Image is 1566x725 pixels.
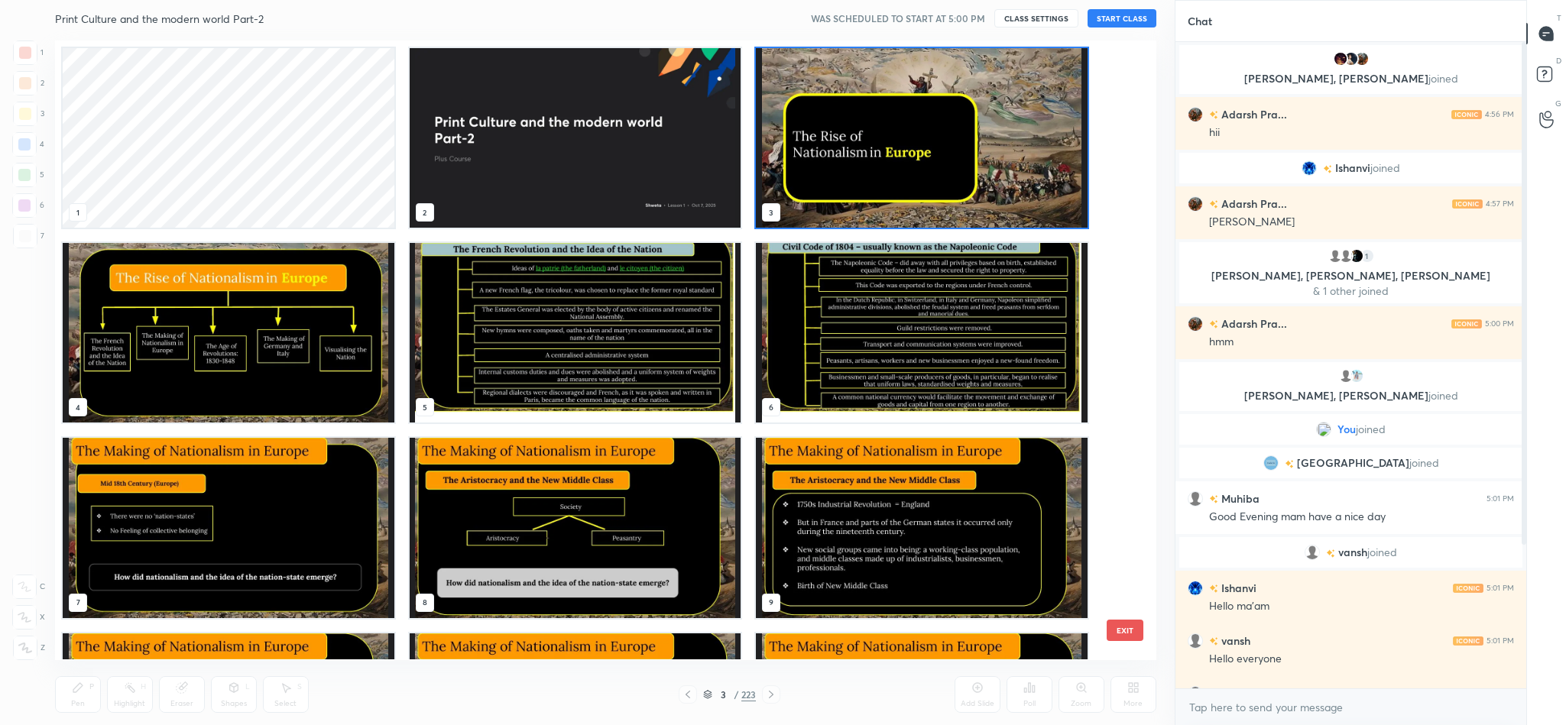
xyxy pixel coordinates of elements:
div: grid [55,40,1130,659]
div: grid [1175,42,1526,688]
img: iconic-light.a09c19a4.png [1451,110,1482,119]
img: ae08fe6d8a064d38893cb0720c3a14ed.jpg [1354,51,1369,66]
p: [PERSON_NAME], [PERSON_NAME] [1188,73,1513,85]
img: iconic-light.a09c19a4.png [1451,319,1482,329]
img: 95dbb4756f004c48a8b6acf91841d0f9.jpg [1302,160,1317,176]
img: 2e621aee-a371-11f0-af73-fec185e04c7e.jpg [410,48,741,228]
img: default.png [1188,491,1203,507]
img: 17598367198E493F.pdf [63,243,394,422]
span: joined [1367,546,1397,558]
img: default.png [1188,633,1203,649]
img: 17598367198E493F.pdf [756,439,1088,618]
div: hmm [1209,335,1514,350]
p: G [1555,98,1561,109]
div: 1 [1359,248,1374,264]
p: [PERSON_NAME], [PERSON_NAME] [1188,390,1513,402]
img: 17598367198E493F.pdf [756,243,1088,422]
button: START CLASS [1088,9,1156,28]
button: EXIT [1107,620,1143,641]
h6: Muhiba [1218,490,1260,507]
button: CLASS SETTINGS [994,9,1078,28]
img: 3 [1316,422,1331,437]
p: [PERSON_NAME], [PERSON_NAME], [PERSON_NAME] [1188,270,1513,282]
img: default.png [1337,368,1353,384]
img: 17598367198E493F.pdf [63,439,394,618]
img: default.png [1305,545,1320,560]
p: T [1557,12,1561,24]
img: 8a33706cc3b04a14a6fef4cd9d0d8918.jpg [1332,51,1347,66]
p: D [1556,55,1561,66]
div: Z [13,636,45,660]
img: 4d02a69ce65c422ca87c10e9ede0a049.jpg [1348,248,1363,264]
img: no-rating-badge.077c3623.svg [1284,460,1293,468]
img: no-rating-badge.077c3623.svg [1323,165,1332,173]
div: Good Evening mam have a nice day [1209,510,1514,525]
img: default.png [1337,248,1353,264]
div: [PERSON_NAME] [1209,215,1514,230]
img: no-rating-badge.077c3623.svg [1209,200,1218,209]
img: no-rating-badge.077c3623.svg [1209,637,1218,646]
img: iconic-light.a09c19a4.png [1453,636,1483,646]
span: vansh [1338,546,1367,558]
div: 5:01 PM [1487,584,1514,593]
div: 4:56 PM [1485,110,1514,119]
img: 1238451498f3470e91ceb6895e9934c0.jpg [1263,455,1278,471]
img: 17598367198E493F.pdf [756,48,1088,228]
img: no-rating-badge.077c3623.svg [1209,584,1218,593]
img: ae08fe6d8a064d38893cb0720c3a14ed.jpg [1188,107,1203,122]
span: Ishanvi [1335,162,1370,174]
div: Hello ma'am [1209,599,1514,614]
div: 223 [741,688,756,701]
div: 5:01 PM [1487,494,1514,503]
img: no-rating-badge.077c3623.svg [1326,549,1335,558]
div: 6 [12,193,44,218]
h6: Ishanvi [1218,580,1256,596]
div: 3 [715,690,731,699]
h5: WAS SCHEDULED TO START AT 5:00 PM [811,11,985,25]
p: & 1 other joined [1188,285,1513,297]
img: default.png [1327,248,1342,264]
img: 95dbb4756f004c48a8b6acf91841d0f9.jpg [1188,581,1203,596]
h6: [PERSON_NAME] [1218,685,1311,701]
div: 5:01 PM [1487,636,1514,646]
img: ae08fe6d8a064d38893cb0720c3a14ed.jpg [1188,196,1203,212]
div: hii [1209,125,1514,141]
div: 3 [13,102,44,126]
h6: Adarsh Pra... [1218,196,1287,212]
img: ae08fe6d8a064d38893cb0720c3a14ed.jpg [1188,316,1203,332]
div: 4 [12,132,44,157]
div: 5:00 PM [1485,319,1514,329]
h6: vansh [1218,633,1250,649]
img: no-rating-badge.077c3623.svg [1209,495,1218,503]
div: 5 [12,163,44,187]
div: C [12,574,45,599]
p: Chat [1175,1,1224,41]
img: no-rating-badge.077c3623.svg [1209,320,1218,329]
div: X [12,605,45,630]
span: joined [1370,162,1400,174]
img: 17598367198E493F.pdf [410,243,741,422]
span: joined [1428,71,1457,86]
img: iconic-light.a09c19a4.png [1452,199,1483,209]
div: 2 [13,71,44,95]
img: iconic-light.a09c19a4.png [1453,584,1483,593]
div: 7 [13,224,44,248]
h6: Adarsh Pra... [1218,106,1287,122]
img: no-rating-badge.077c3623.svg [1209,111,1218,119]
div: 1 [13,40,44,65]
div: Hello everyone [1209,652,1514,667]
img: 17598367198E493F.pdf [410,439,741,618]
img: fc2005a5f93940e8ab7bb8535fdd19d9.jpg [1343,51,1358,66]
span: [GEOGRAPHIC_DATA] [1296,457,1409,469]
span: joined [1409,457,1438,469]
h4: Print Culture and the modern world Part-2 [55,11,264,26]
span: joined [1428,388,1457,403]
div: / [734,690,738,699]
span: joined [1356,423,1386,435]
span: You [1337,423,1356,435]
img: 3 [1348,368,1363,384]
div: 4:57 PM [1486,199,1514,209]
h6: Adarsh Pra... [1218,316,1287,332]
